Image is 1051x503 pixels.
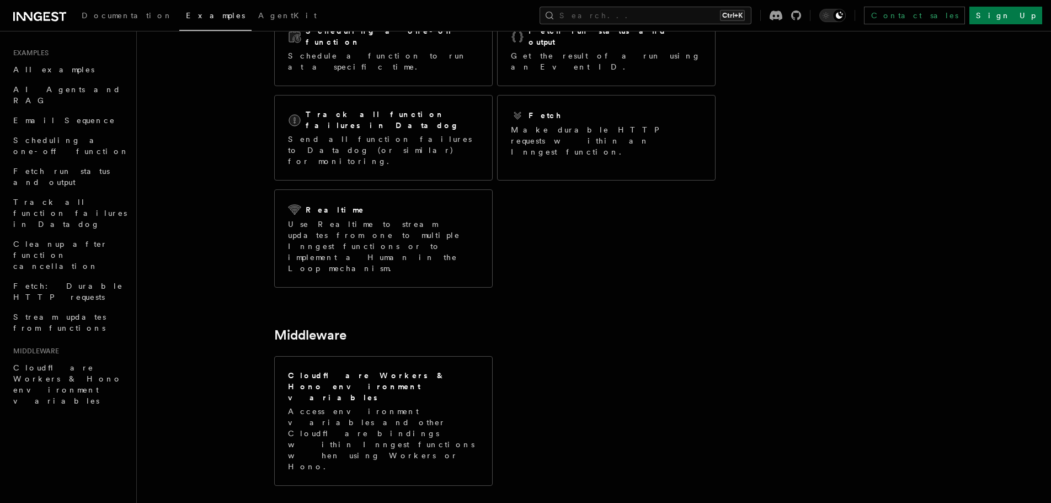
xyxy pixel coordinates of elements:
p: Schedule a function to run at a specific time. [288,50,479,72]
span: Fetch: Durable HTTP requests [13,282,123,301]
a: Contact sales [864,7,965,24]
h2: Scheduling a one-off function [306,25,479,47]
a: Sign Up [969,7,1042,24]
a: Scheduling a one-off function [9,130,130,161]
span: Scheduling a one-off function [13,136,129,156]
a: Fetch run status and outputGet the result of a run using an Event ID. [497,12,716,86]
span: Email Sequence [13,116,115,125]
a: Stream updates from functions [9,307,130,338]
a: Examples [179,3,252,31]
span: Cloudflare Workers & Hono environment variables [13,363,122,405]
a: Middleware [274,327,346,343]
a: FetchMake durable HTTP requests within an Inngest function. [497,95,716,181]
kbd: Ctrl+K [720,10,745,21]
h2: Track all function failures in Datadog [306,109,479,131]
span: Stream updates from functions [13,313,106,332]
a: Scheduling a one-off functionSchedule a function to run at a specific time. [274,12,493,86]
span: Fetch run status and output [13,167,110,187]
span: Documentation [82,11,173,20]
a: RealtimeUse Realtime to stream updates from one to multiple Inngest functions or to implement a H... [274,189,493,288]
a: Cleanup after function cancellation [9,234,130,276]
p: Get the result of a run using an Event ID. [511,50,702,72]
span: Middleware [9,347,59,356]
span: Examples [9,49,49,57]
a: Fetch: Durable HTTP requests [9,276,130,307]
p: Use Realtime to stream updates from one to multiple Inngest functions or to implement a Human in ... [288,219,479,274]
span: AI Agents and RAG [13,85,121,105]
h2: Fetch [529,110,562,121]
p: Access environment variables and other Cloudflare bindings within Inngest functions when using Wo... [288,406,479,472]
a: All examples [9,60,130,80]
h2: Cloudflare Workers & Hono environment variables [288,370,479,403]
a: AI Agents and RAG [9,80,130,110]
a: Track all function failures in DatadogSend all function failures to Datadog (or similar) for moni... [274,95,493,181]
p: Send all function failures to Datadog (or similar) for monitoring. [288,134,479,167]
span: Examples [186,11,245,20]
a: Email Sequence [9,110,130,130]
span: All examples [13,65,94,74]
span: Cleanup after function cancellation [13,240,108,271]
a: Track all function failures in Datadog [9,192,130,234]
a: Fetch run status and output [9,161,130,192]
span: Track all function failures in Datadog [13,198,127,229]
p: Make durable HTTP requests within an Inngest function. [511,124,702,157]
h2: Realtime [306,204,365,215]
span: AgentKit [258,11,317,20]
a: Cloudflare Workers & Hono environment variablesAccess environment variables and other Cloudflare ... [274,356,493,486]
a: Cloudflare Workers & Hono environment variables [9,358,130,411]
h2: Fetch run status and output [529,25,702,47]
button: Search...Ctrl+K [540,7,751,24]
a: AgentKit [252,3,323,30]
button: Toggle dark mode [819,9,846,22]
a: Documentation [75,3,179,30]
